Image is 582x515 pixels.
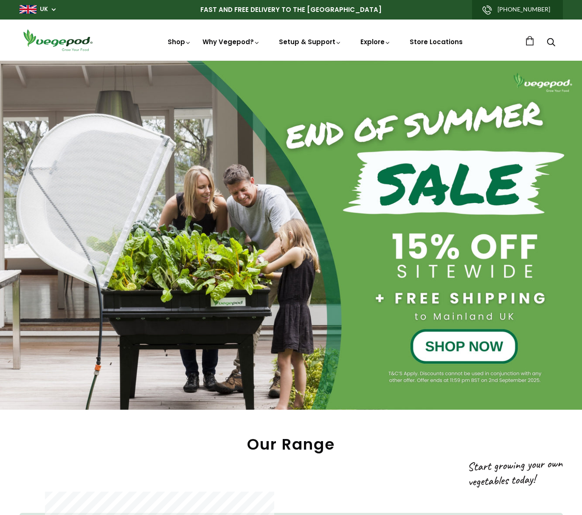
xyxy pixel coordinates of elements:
[168,37,191,46] a: Shop
[40,5,48,14] a: UK
[202,37,260,46] a: Why Vegepod?
[20,435,563,453] h2: Our Range
[547,39,555,48] a: Search
[360,37,391,46] a: Explore
[20,28,96,52] img: Vegepod
[410,37,463,46] a: Store Locations
[20,5,37,14] img: gb_large.png
[279,37,342,46] a: Setup & Support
